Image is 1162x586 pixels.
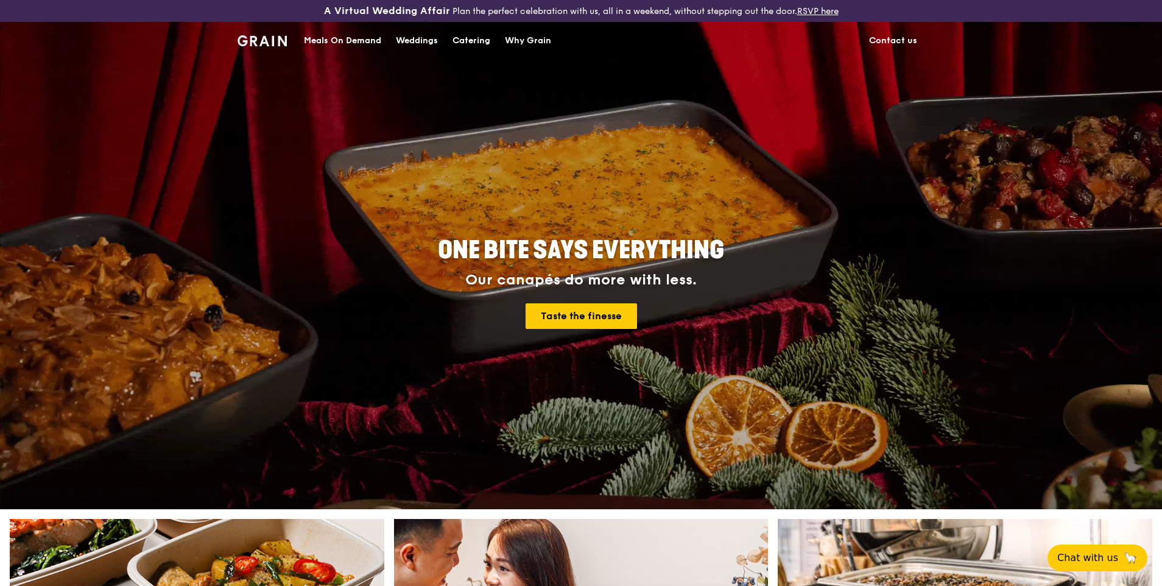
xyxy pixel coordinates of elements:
[362,272,800,289] div: Our canapés do more with less.
[324,5,450,17] h3: A Virtual Wedding Affair
[1123,551,1138,565] span: 🦙
[396,23,438,59] div: Weddings
[526,303,637,329] a: Taste the finesse
[438,236,724,265] span: ONE BITE SAYS EVERYTHING
[1057,551,1118,565] span: Chat with us
[498,23,558,59] a: Why Grain
[862,23,924,59] a: Contact us
[445,23,498,59] a: Catering
[238,21,287,58] a: GrainGrain
[505,23,551,59] div: Why Grain
[238,35,287,46] img: Grain
[230,5,932,17] div: Plan the perfect celebration with us, all in a weekend, without stepping out the door.
[452,23,490,59] div: Catering
[1048,545,1147,571] button: Chat with us🦙
[389,23,445,59] a: Weddings
[304,23,381,59] div: Meals On Demand
[797,6,839,16] a: RSVP here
